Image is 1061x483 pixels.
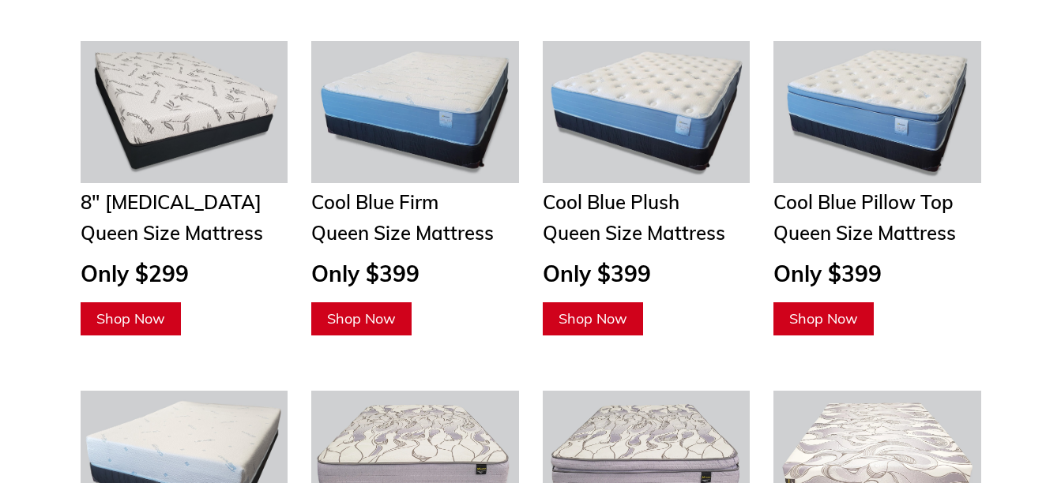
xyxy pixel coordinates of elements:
[96,309,165,328] span: Shop Now
[311,41,519,183] img: Cool Blue Firm Mattress
[81,302,181,335] a: Shop Now
[773,41,981,183] img: Cool Blue Pillow Top Mattress
[543,41,751,183] img: Cool Blue Plush Mattress
[543,302,643,335] a: Shop Now
[773,221,956,245] span: Queen Size Mattress
[559,309,627,328] span: Shop Now
[81,190,261,214] span: 8" [MEDICAL_DATA]
[81,41,288,183] img: Bamboo 8
[311,260,420,287] span: Only $399
[773,260,882,287] span: Only $399
[311,221,494,245] span: Queen Size Mattress
[327,309,396,328] span: Shop Now
[543,190,679,214] span: Cool Blue Plush
[543,221,725,245] span: Queen Size Mattress
[311,190,438,214] span: Cool Blue Firm
[543,260,651,287] span: Only $399
[773,190,954,214] span: Cool Blue Pillow Top
[773,302,874,335] a: Shop Now
[81,221,263,245] span: Queen Size Mattress
[81,260,189,287] span: Only $299
[311,302,412,335] a: Shop Now
[789,309,858,328] span: Shop Now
